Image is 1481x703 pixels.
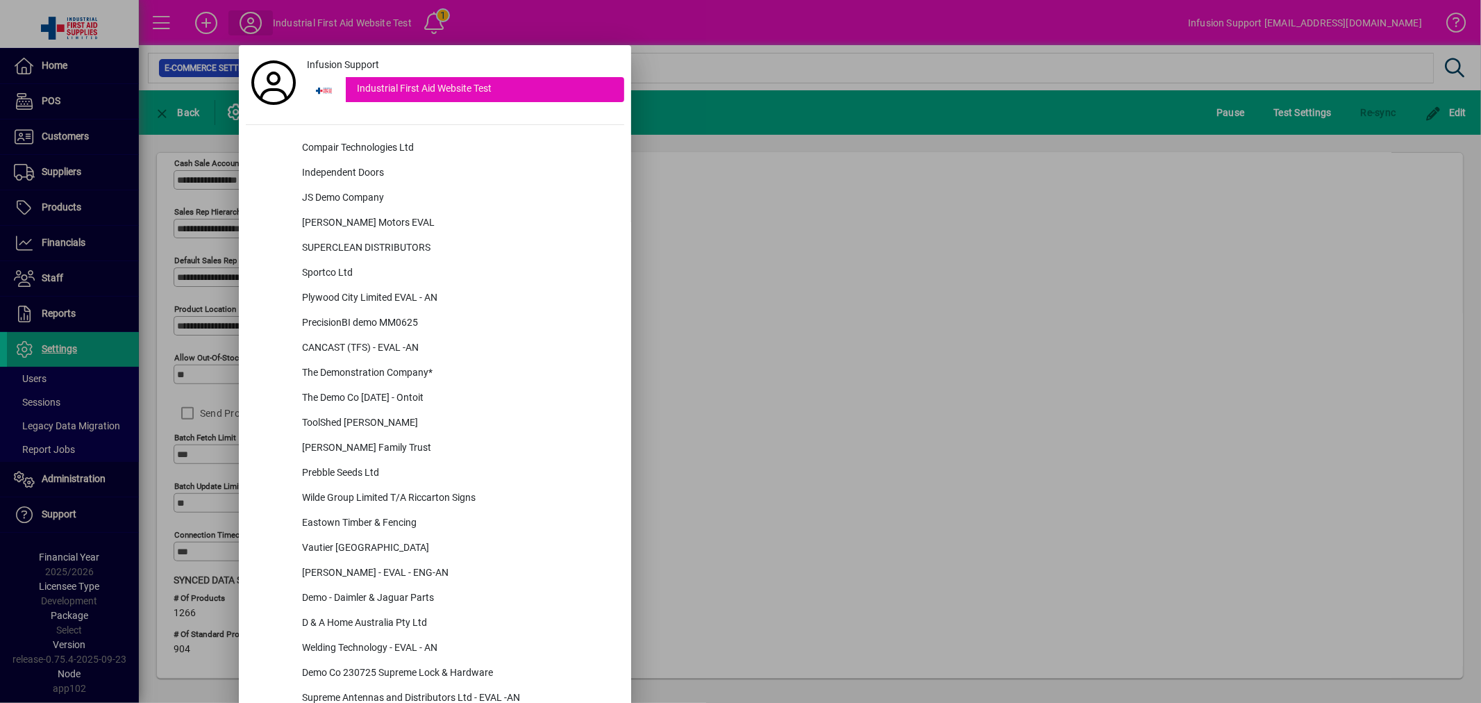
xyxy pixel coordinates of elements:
[246,136,624,161] button: Compair Technologies Ltd
[291,386,624,411] div: The Demo Co [DATE] - Ontoit
[291,561,624,586] div: [PERSON_NAME] - EVAL - ENG-AN
[246,611,624,636] button: D & A Home Australia Pty Ltd
[246,211,624,236] button: [PERSON_NAME] Motors EVAL
[291,411,624,436] div: ToolShed [PERSON_NAME]
[246,411,624,436] button: ToolShed [PERSON_NAME]
[246,336,624,361] button: CANCAST (TFS) - EVAL -AN
[246,70,301,95] a: Profile
[246,561,624,586] button: [PERSON_NAME] - EVAL - ENG-AN
[246,536,624,561] button: Vautier [GEOGRAPHIC_DATA]
[291,586,624,611] div: Demo - Daimler & Jaguar Parts
[291,636,624,661] div: Welding Technology - EVAL - AN
[246,636,624,661] button: Welding Technology - EVAL - AN
[291,336,624,361] div: CANCAST (TFS) - EVAL -AN
[346,77,624,102] div: Industrial First Aid Website Test
[291,511,624,536] div: Eastown Timber & Fencing
[246,261,624,286] button: Sportco Ltd
[291,136,624,161] div: Compair Technologies Ltd
[301,52,624,77] a: Infusion Support
[246,586,624,611] button: Demo - Daimler & Jaguar Parts
[291,611,624,636] div: D & A Home Australia Pty Ltd
[291,486,624,511] div: Wilde Group Limited T/A Riccarton Signs
[291,661,624,686] div: Demo Co 230725 Supreme Lock & Hardware
[246,286,624,311] button: Plywood City Limited EVAL - AN
[291,211,624,236] div: [PERSON_NAME] Motors EVAL
[246,461,624,486] button: Prebble Seeds Ltd
[246,511,624,536] button: Eastown Timber & Fencing
[246,236,624,261] button: SUPERCLEAN DISTRIBUTORS
[291,436,624,461] div: [PERSON_NAME] Family Trust
[291,361,624,386] div: The Demonstration Company*
[291,236,624,261] div: SUPERCLEAN DISTRIBUTORS
[291,311,624,336] div: PrecisionBI demo MM0625
[307,58,379,72] span: Infusion Support
[291,186,624,211] div: JS Demo Company
[246,661,624,686] button: Demo Co 230725 Supreme Lock & Hardware
[291,461,624,486] div: Prebble Seeds Ltd
[246,186,624,211] button: JS Demo Company
[246,161,624,186] button: Independent Doors
[291,261,624,286] div: Sportco Ltd
[291,536,624,561] div: Vautier [GEOGRAPHIC_DATA]
[246,386,624,411] button: The Demo Co [DATE] - Ontoit
[246,361,624,386] button: The Demonstration Company*
[291,286,624,311] div: Plywood City Limited EVAL - AN
[301,77,624,102] button: Industrial First Aid Website Test
[246,486,624,511] button: Wilde Group Limited T/A Riccarton Signs
[291,161,624,186] div: Independent Doors
[246,311,624,336] button: PrecisionBI demo MM0625
[246,436,624,461] button: [PERSON_NAME] Family Trust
